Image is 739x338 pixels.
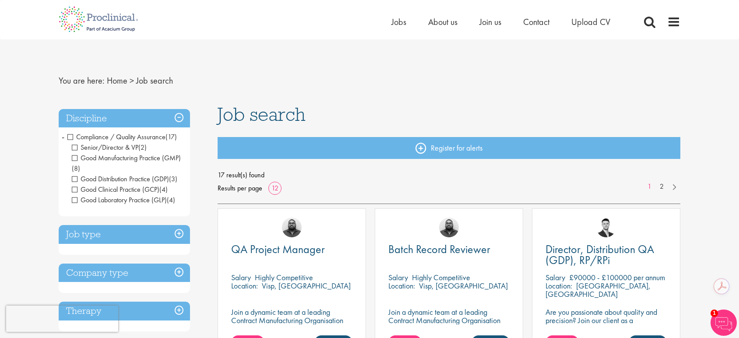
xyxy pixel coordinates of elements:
[72,185,168,194] span: Good Clinical Practice (GCP)
[59,264,190,282] h3: Company type
[569,272,665,282] p: £90000 - £100000 per annum
[72,143,138,152] span: Senior/Director & VP
[6,306,118,332] iframe: reCAPTCHA
[169,174,177,183] span: (3)
[218,169,681,182] span: 17 result(s) found
[72,185,159,194] span: Good Clinical Practice (GCP)
[231,244,352,255] a: QA Project Manager
[130,75,134,86] span: >
[67,132,165,141] span: Compliance / Quality Assurance
[523,16,549,28] a: Contact
[545,281,651,299] p: [GEOGRAPHIC_DATA], [GEOGRAPHIC_DATA]
[655,182,668,192] a: 2
[72,174,177,183] span: Good Distribution Practice (GDP)
[282,218,302,237] img: Ashley Bennett
[388,242,490,257] span: Batch Record Reviewer
[72,153,181,162] span: Good Manufacturing Practice (GMP)
[388,272,408,282] span: Salary
[231,272,251,282] span: Salary
[72,195,167,204] span: Good Laboratory Practice (GLP)
[545,242,654,268] span: Director, Distribution QA (GDP), RP/RPi
[231,242,325,257] span: QA Project Manager
[231,281,258,291] span: Location:
[428,16,457,28] a: About us
[165,132,177,141] span: (17)
[136,75,173,86] span: Job search
[479,16,501,28] a: Join us
[391,16,406,28] a: Jobs
[138,143,147,152] span: (2)
[218,137,681,159] a: Register for alerts
[439,218,459,237] img: Ashley Bennett
[67,132,177,141] span: Compliance / Quality Assurance
[419,281,508,291] p: Visp, [GEOGRAPHIC_DATA]
[167,195,175,204] span: (4)
[643,182,656,192] a: 1
[62,130,64,143] span: -
[72,164,80,173] span: (8)
[218,102,306,126] span: Job search
[388,244,510,255] a: Batch Record Reviewer
[59,225,190,244] h3: Job type
[545,281,572,291] span: Location:
[59,109,190,128] h3: Discipline
[255,272,313,282] p: Highly Competitive
[711,310,718,317] span: 1
[59,302,190,320] h3: Therapy
[571,16,610,28] a: Upload CV
[412,272,470,282] p: Highly Competitive
[545,272,565,282] span: Salary
[596,218,616,237] img: Joshua Godden
[159,185,168,194] span: (4)
[711,310,737,336] img: Chatbot
[262,281,351,291] p: Visp, [GEOGRAPHIC_DATA]
[268,183,282,193] a: 12
[72,143,147,152] span: Senior/Director & VP
[72,153,181,173] span: Good Manufacturing Practice (GMP)
[72,195,175,204] span: Good Laboratory Practice (GLP)
[218,182,262,195] span: Results per page
[107,75,127,86] a: breadcrumb link
[545,244,667,266] a: Director, Distribution QA (GDP), RP/RPi
[72,174,169,183] span: Good Distribution Practice (GDP)
[388,281,415,291] span: Location:
[59,75,105,86] span: You are here:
